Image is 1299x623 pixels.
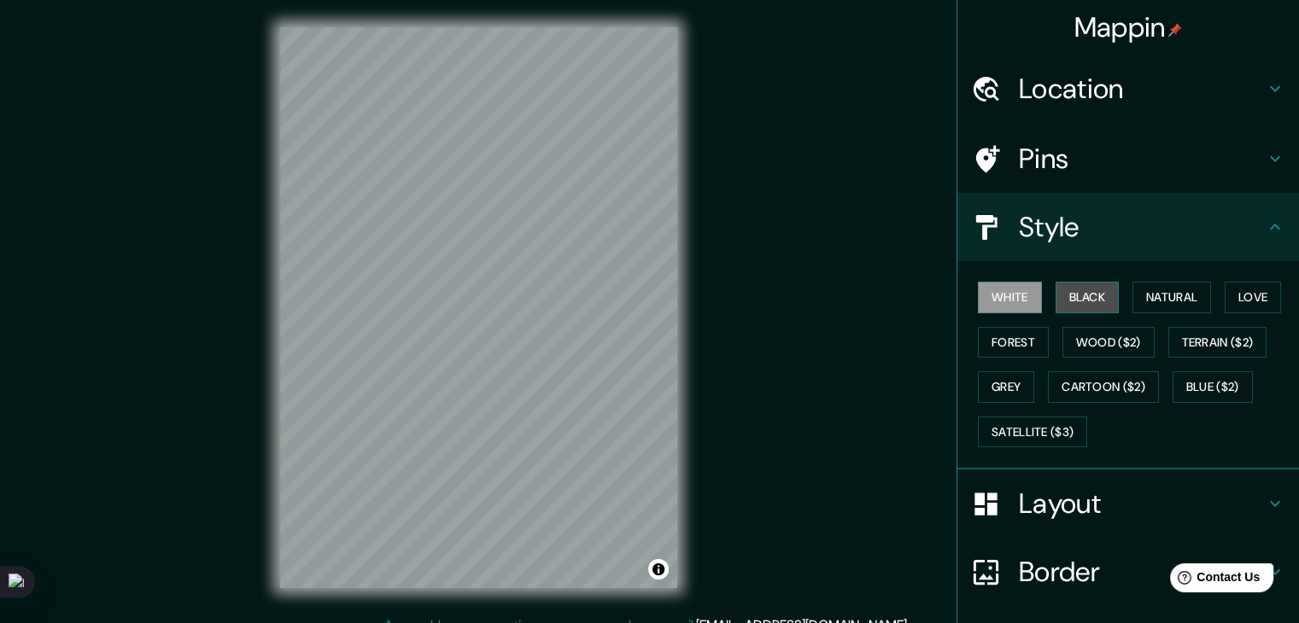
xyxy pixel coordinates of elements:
[1147,556,1280,604] iframe: Help widget launcher
[1132,282,1211,313] button: Natural
[1168,23,1182,37] img: pin-icon.png
[1173,371,1253,403] button: Blue ($2)
[957,55,1299,123] div: Location
[1019,142,1265,176] h4: Pins
[1056,282,1120,313] button: Black
[1048,371,1159,403] button: Cartoon ($2)
[280,27,677,588] canvas: Map
[978,327,1049,358] button: Forest
[1019,210,1265,244] h4: Style
[1019,72,1265,106] h4: Location
[1019,555,1265,589] h4: Border
[1225,282,1281,313] button: Love
[1074,10,1183,44] h4: Mappin
[1168,327,1267,358] button: Terrain ($2)
[1019,486,1265,521] h4: Layout
[978,282,1042,313] button: White
[957,538,1299,606] div: Border
[648,559,669,579] button: Toggle attribution
[957,193,1299,261] div: Style
[957,469,1299,538] div: Layout
[978,416,1087,448] button: Satellite ($3)
[957,125,1299,193] div: Pins
[978,371,1034,403] button: Grey
[1062,327,1155,358] button: Wood ($2)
